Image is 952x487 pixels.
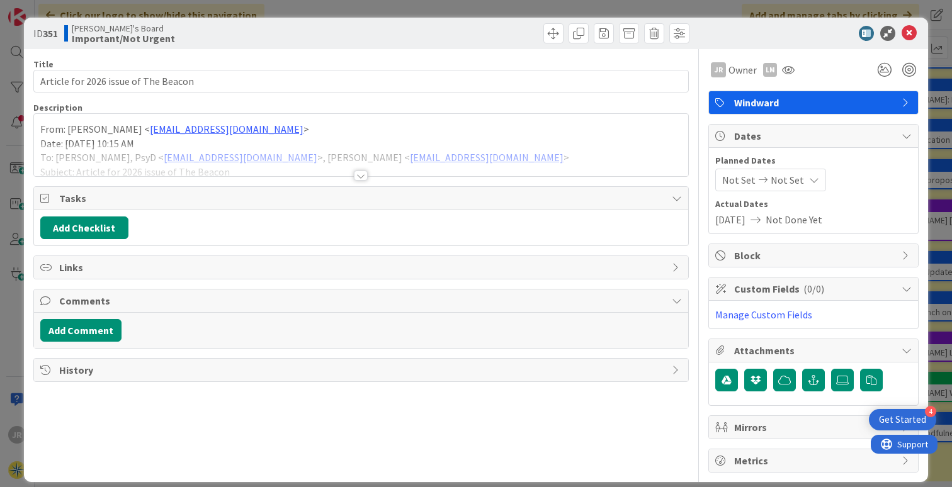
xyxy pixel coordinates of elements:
span: Mirrors [734,420,895,435]
p: Date: [DATE] 10:15 AM [40,137,682,151]
span: Description [33,102,82,113]
span: Metrics [734,453,895,468]
span: Windward [734,95,895,110]
span: Custom Fields [734,281,895,296]
p: From: [PERSON_NAME] < > [40,122,682,137]
span: Planned Dates [715,154,912,167]
span: Not Set [722,172,756,188]
span: Dates [734,128,895,143]
span: Attachments [734,343,895,358]
span: [DATE] [715,212,745,227]
a: Manage Custom Fields [715,308,812,321]
span: [PERSON_NAME]'s Board [72,23,175,33]
div: Get Started [879,413,926,426]
span: Tasks [59,191,666,206]
span: Block [734,248,895,263]
b: 351 [43,27,58,40]
div: 4 [925,406,936,417]
span: ID [33,26,58,41]
span: Not Set [771,172,804,188]
span: Actual Dates [715,198,912,211]
b: Important/Not Urgent [72,33,175,43]
a: [EMAIL_ADDRESS][DOMAIN_NAME] [150,123,303,135]
input: type card name here... [33,70,689,92]
button: Add Comment [40,319,122,342]
span: Links [59,260,666,275]
span: Comments [59,293,666,308]
div: LM [763,63,777,77]
span: Support [26,2,57,17]
span: Owner [728,62,757,77]
button: Add Checklist [40,216,128,239]
div: Open Get Started checklist, remaining modules: 4 [869,409,936,430]
label: Title [33,59,54,70]
span: History [59,362,666,378]
span: Not Done Yet [766,212,822,227]
span: ( 0/0 ) [803,283,824,295]
div: JR [711,62,726,77]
